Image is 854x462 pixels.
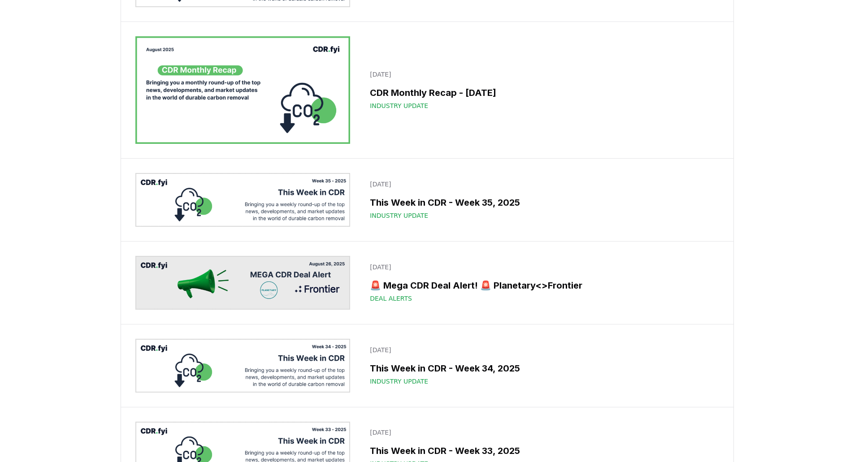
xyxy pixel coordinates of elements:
[364,174,719,225] a: [DATE]This Week in CDR - Week 35, 2025Industry Update
[370,211,428,220] span: Industry Update
[370,377,428,386] span: Industry Update
[370,279,713,292] h3: 🚨 Mega CDR Deal Alert! 🚨 Planetary<>Frontier
[135,36,351,144] img: CDR Monthly Recap - August 2025 blog post image
[364,257,719,308] a: [DATE]🚨 Mega CDR Deal Alert! 🚨 Planetary<>FrontierDeal Alerts
[135,339,351,393] img: This Week in CDR - Week 34, 2025 blog post image
[370,70,713,79] p: [DATE]
[370,101,428,110] span: Industry Update
[370,428,713,437] p: [DATE]
[370,180,713,189] p: [DATE]
[370,196,713,209] h3: This Week in CDR - Week 35, 2025
[364,65,719,116] a: [DATE]CDR Monthly Recap - [DATE]Industry Update
[135,256,351,310] img: 🚨 Mega CDR Deal Alert! 🚨 Planetary<>Frontier blog post image
[370,362,713,375] h3: This Week in CDR - Week 34, 2025
[370,345,713,354] p: [DATE]
[370,86,713,99] h3: CDR Monthly Recap - [DATE]
[370,294,412,303] span: Deal Alerts
[364,340,719,391] a: [DATE]This Week in CDR - Week 34, 2025Industry Update
[370,263,713,272] p: [DATE]
[135,173,351,227] img: This Week in CDR - Week 35, 2025 blog post image
[370,444,713,458] h3: This Week in CDR - Week 33, 2025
